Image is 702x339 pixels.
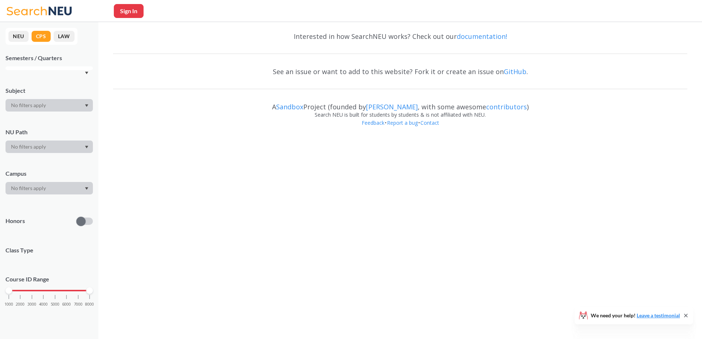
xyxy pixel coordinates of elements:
a: GitHub [504,67,526,76]
a: Report a bug [387,119,418,126]
div: Campus [6,169,93,178]
svg: Dropdown arrow [85,146,88,149]
a: [PERSON_NAME] [366,102,418,111]
p: Course ID Range [6,275,93,284]
div: See an issue or want to add to this website? Fork it or create an issue on . [113,61,687,82]
button: NEU [8,31,29,42]
a: Feedback [361,119,385,126]
a: contributors [486,102,527,111]
span: 7000 [74,302,83,306]
div: Dropdown arrow [6,182,93,194]
div: Dropdown arrow [6,141,93,153]
div: A Project (founded by , with some awesome ) [113,96,687,111]
span: 1000 [4,302,13,306]
div: • • [113,119,687,138]
span: We need your help! [591,313,680,318]
span: Class Type [6,246,93,254]
button: LAW [54,31,75,42]
a: Leave a testimonial [637,312,680,318]
span: 8000 [85,302,94,306]
a: Sandbox [276,102,303,111]
span: 6000 [62,302,71,306]
div: Subject [6,87,93,95]
span: 3000 [28,302,36,306]
div: Dropdown arrow [6,99,93,112]
span: 4000 [39,302,48,306]
svg: Dropdown arrow [85,187,88,190]
button: CPS [32,31,51,42]
div: Search NEU is built for students by students & is not affiliated with NEU. [113,111,687,119]
p: Honors [6,217,25,225]
svg: Dropdown arrow [85,72,88,74]
div: Interested in how SearchNEU works? Check out our [113,26,687,47]
span: 2000 [16,302,25,306]
div: NU Path [6,128,93,136]
span: 5000 [51,302,59,306]
a: documentation! [457,32,507,41]
button: Sign In [114,4,144,18]
svg: Dropdown arrow [85,104,88,107]
a: Contact [420,119,439,126]
div: Semesters / Quarters [6,54,93,62]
